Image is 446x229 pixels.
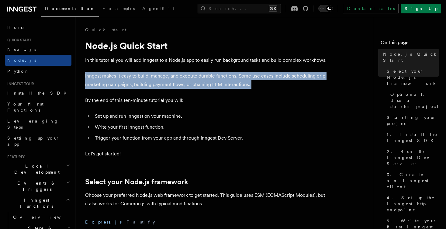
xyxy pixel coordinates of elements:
[5,66,71,77] a: Python
[384,129,439,146] a: 1. Install the Inngest SDK
[93,112,328,120] li: Set up and run Inngest on your machine.
[387,172,439,190] span: 3. Create an Inngest client
[11,212,71,223] a: Overview
[41,2,99,17] a: Documentation
[85,27,126,33] a: Quick start
[5,133,71,150] a: Setting up your app
[7,102,43,113] span: Your first Functions
[5,82,34,86] span: Inngest tour
[5,55,71,66] a: Node.js
[5,195,71,212] button: Inngest Functions
[7,136,60,147] span: Setting up your app
[401,4,441,13] a: Sign Up
[7,47,36,52] span: Next.js
[93,134,328,142] li: Trigger your function from your app and through Inngest Dev Server.
[318,5,333,12] button: Toggle dark mode
[85,191,328,208] p: Choose your preferred Node.js web framework to get started. This guide uses ESM (ECMAScript Modul...
[5,163,66,175] span: Local Development
[198,4,281,13] button: Search...⌘K
[7,91,70,95] span: Install the SDK
[387,131,439,144] span: 1. Install the Inngest SDK
[99,2,139,16] a: Examples
[384,192,439,215] a: 4. Set up the Inngest http endpoint
[384,66,439,89] a: Select your Node.js framework
[5,178,71,195] button: Events & Triggers
[383,51,439,63] span: Node.js Quick Start
[5,180,66,192] span: Events & Triggers
[384,169,439,192] a: 3. Create an Inngest client
[388,89,439,112] a: Optional: Use a starter project
[93,123,328,131] li: Write your first Inngest function.
[5,88,71,99] a: Install the SDK
[390,91,439,109] span: Optional: Use a starter project
[5,154,25,159] span: Features
[387,68,439,86] span: Select your Node.js framework
[269,5,277,12] kbd: ⌘K
[7,69,29,74] span: Python
[7,119,59,130] span: Leveraging Steps
[5,38,31,43] span: Quick start
[384,146,439,169] a: 2. Run the Inngest Dev Server
[5,116,71,133] a: Leveraging Steps
[85,96,328,105] p: By the end of this ten-minute tutorial you will:
[85,56,328,64] p: In this tutorial you will add Inngest to a Node.js app to easily run background tasks and build c...
[85,40,328,51] h1: Node.js Quick Start
[142,6,175,11] span: AgentKit
[387,148,439,167] span: 2. Run the Inngest Dev Server
[5,197,66,209] span: Inngest Functions
[85,150,328,158] p: Let's get started!
[381,49,439,66] a: Node.js Quick Start
[7,58,36,63] span: Node.js
[387,195,439,213] span: 4. Set up the Inngest http endpoint
[343,4,399,13] a: Contact sales
[384,112,439,129] a: Starting your project
[5,44,71,55] a: Next.js
[7,24,24,30] span: Home
[85,215,122,229] button: Express.js
[102,6,135,11] span: Examples
[5,99,71,116] a: Your first Functions
[85,178,188,186] a: Select your Node.js framework
[13,215,76,220] span: Overview
[85,72,328,89] p: Inngest makes it easy to build, manage, and execute durable functions. Some use cases include sch...
[5,22,71,33] a: Home
[381,39,439,49] h4: On this page
[387,114,439,127] span: Starting your project
[126,215,155,229] button: Fastify
[5,161,71,178] button: Local Development
[139,2,178,16] a: AgentKit
[45,6,95,11] span: Documentation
